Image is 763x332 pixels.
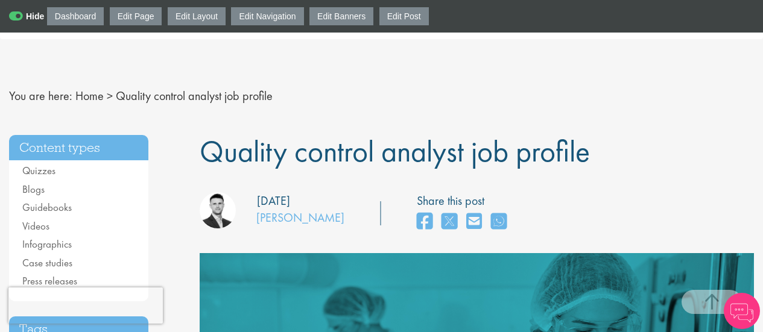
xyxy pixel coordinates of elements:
a: Edit Post [379,7,429,25]
a: Edit Layout [168,7,226,25]
a: share on whats app [491,209,507,235]
a: Press releases [22,274,77,287]
a: Quizzes [22,164,55,177]
img: Chatbot [724,293,760,329]
a: Dashboard [47,7,104,25]
h3: Content types [9,135,148,161]
a: Edit Page [110,7,162,25]
iframe: reCAPTCHA [8,287,163,324]
span: You are here: [9,88,72,104]
a: Edit Navigation [231,7,303,25]
a: share on email [466,209,482,235]
a: breadcrumb link [75,88,104,104]
a: share on facebook [417,209,432,235]
a: Videos [22,219,49,233]
a: Edit Banners [309,7,373,25]
span: > [107,88,113,104]
span: Quality control analyst job profile [116,88,273,104]
div: [DATE] [257,192,290,210]
a: share on twitter [442,209,457,235]
span: Quality control analyst job profile [200,132,590,171]
a: Case studies [22,256,72,269]
a: Blogs [22,183,45,196]
a: Guidebooks [22,201,72,214]
label: Share this post [417,192,513,210]
a: Infographics [22,237,72,251]
a: [PERSON_NAME] [256,210,344,225]
img: Joshua Godden [200,192,236,228]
